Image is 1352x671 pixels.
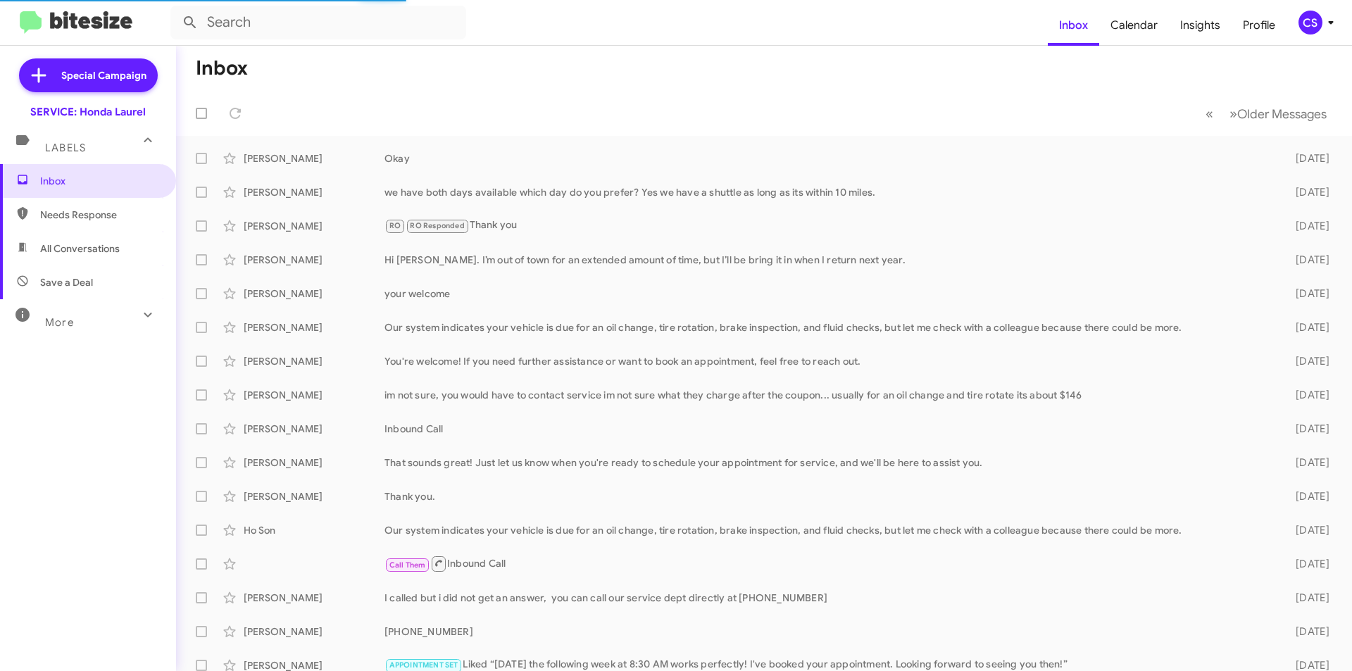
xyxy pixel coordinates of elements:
div: Our system indicates your vehicle is due for an oil change, tire rotation, brake inspection, and ... [384,320,1273,334]
input: Search [170,6,466,39]
div: [DATE] [1273,185,1341,199]
span: Labels [45,142,86,154]
div: [PERSON_NAME] [244,151,384,165]
div: You're welcome! If you need further assistance or want to book an appointment, feel free to reach... [384,354,1273,368]
div: [PERSON_NAME] [244,253,384,267]
div: [DATE] [1273,523,1341,537]
div: [DATE] [1273,625,1341,639]
div: I called but i did not get an answer, you can call our service dept directly at [PHONE_NUMBER] [384,591,1273,605]
div: [PHONE_NUMBER] [384,625,1273,639]
span: Special Campaign [61,68,146,82]
div: [PERSON_NAME] [244,354,384,368]
div: [PERSON_NAME] [244,185,384,199]
div: [PERSON_NAME] [244,591,384,605]
a: Profile [1232,5,1287,46]
a: Special Campaign [19,58,158,92]
h1: Inbox [196,57,248,80]
div: [DATE] [1273,591,1341,605]
div: [PERSON_NAME] [244,422,384,436]
span: Call Them [389,560,426,570]
div: [DATE] [1273,557,1341,571]
div: [DATE] [1273,219,1341,233]
div: [PERSON_NAME] [244,489,384,503]
div: Inbound Call [384,555,1273,572]
div: [DATE] [1273,354,1341,368]
div: your welcome [384,287,1273,301]
button: Next [1221,99,1335,128]
div: [DATE] [1273,320,1341,334]
div: Okay [384,151,1273,165]
span: Older Messages [1237,106,1327,122]
a: Insights [1169,5,1232,46]
div: Our system indicates your vehicle is due for an oil change, tire rotation, brake inspection, and ... [384,523,1273,537]
div: Inbound Call [384,422,1273,436]
nav: Page navigation example [1198,99,1335,128]
div: [PERSON_NAME] [244,287,384,301]
div: CS [1298,11,1322,35]
span: RO Responded [410,221,464,230]
div: [PERSON_NAME] [244,388,384,402]
span: Needs Response [40,208,160,222]
div: [PERSON_NAME] [244,456,384,470]
span: RO [389,221,401,230]
div: [DATE] [1273,422,1341,436]
div: [DATE] [1273,489,1341,503]
div: Thank you [384,218,1273,234]
span: « [1206,105,1213,123]
span: Save a Deal [40,275,93,289]
div: Thank you. [384,489,1273,503]
div: [DATE] [1273,388,1341,402]
div: That sounds great! Just let us know when you're ready to schedule your appointment for service, a... [384,456,1273,470]
div: [PERSON_NAME] [244,320,384,334]
button: Previous [1197,99,1222,128]
div: Ho Son [244,523,384,537]
div: [DATE] [1273,287,1341,301]
span: More [45,316,74,329]
div: SERVICE: Honda Laurel [30,105,146,119]
div: we have both days available which day do you prefer? Yes we have a shuttle as long as its within ... [384,185,1273,199]
div: [DATE] [1273,456,1341,470]
div: [DATE] [1273,151,1341,165]
div: Hi [PERSON_NAME]. I’m out of town for an extended amount of time, but I’ll be bring it in when I ... [384,253,1273,267]
div: [PERSON_NAME] [244,625,384,639]
a: Calendar [1099,5,1169,46]
div: [DATE] [1273,253,1341,267]
span: APPOINTMENT SET [389,660,458,670]
button: CS [1287,11,1337,35]
div: im not sure, you would have to contact service im not sure what they charge after the coupon... u... [384,388,1273,402]
span: All Conversations [40,242,120,256]
div: [PERSON_NAME] [244,219,384,233]
span: » [1229,105,1237,123]
a: Inbox [1048,5,1099,46]
span: Inbox [40,174,160,188]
